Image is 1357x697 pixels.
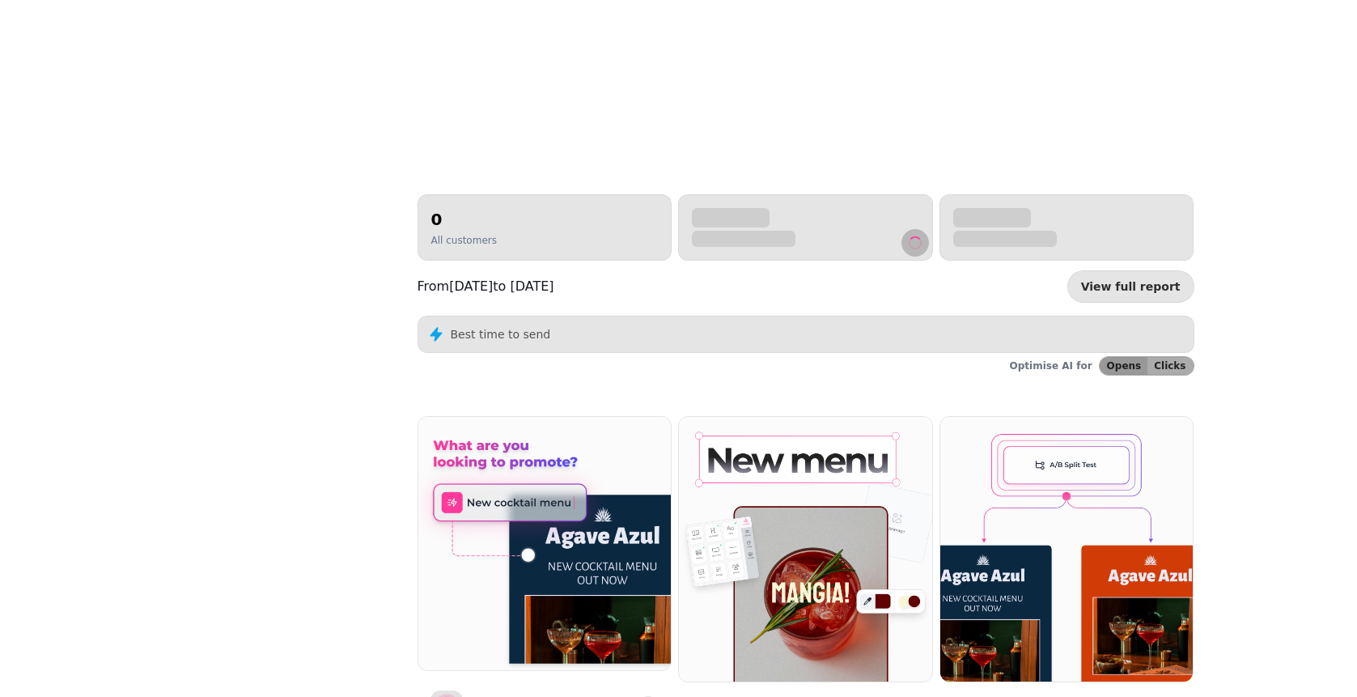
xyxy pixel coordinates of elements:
img: Quick Campaign [418,417,672,670]
h2: 0 [431,208,497,231]
p: Best time to send [451,326,551,342]
button: Clicks [1147,357,1193,375]
span: Clicks [1154,361,1185,371]
img: Workflows (coming soon) [940,417,1194,682]
button: Opens [1100,357,1148,375]
img: Email [679,417,932,682]
a: View full report [1067,270,1194,303]
p: Optimise AI for [1010,359,1092,372]
span: Opens [1107,361,1142,371]
p: All customers [431,234,497,247]
button: refresh [901,229,929,257]
p: From [DATE] to [DATE] [418,277,554,296]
